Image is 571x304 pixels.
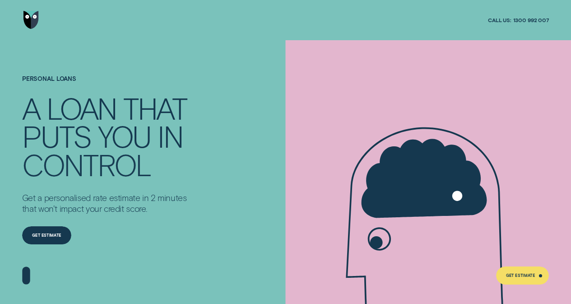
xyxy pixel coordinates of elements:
[158,122,183,150] div: IN
[22,94,196,178] h4: A LOAN THAT PUTS YOU IN CONTROL
[46,94,116,122] div: LOAN
[488,17,511,24] span: Call us:
[22,75,196,94] h1: Personal Loans
[513,17,549,24] span: 1300 992 007
[123,94,186,122] div: THAT
[22,94,40,122] div: A
[488,17,549,24] a: Call us:1300 992 007
[22,192,196,214] p: Get a personalised rate estimate in 2 minutes that won't impact your credit score.
[22,122,91,150] div: PUTS
[496,267,549,285] a: Get Estimate
[98,122,151,150] div: YOU
[23,11,38,29] img: Wisr
[22,150,151,178] div: CONTROL
[22,226,71,244] a: Get Estimate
